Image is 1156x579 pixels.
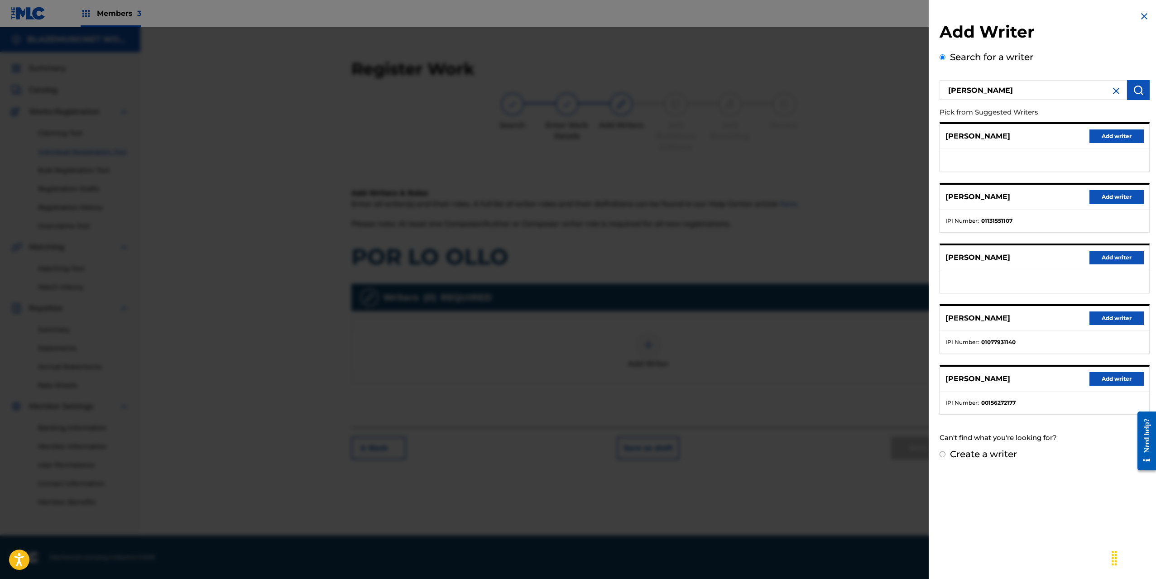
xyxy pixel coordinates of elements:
[97,8,141,19] span: Members
[1131,405,1156,478] iframe: Resource Center
[940,22,1150,45] h2: Add Writer
[1089,190,1144,204] button: Add writer
[945,217,979,225] span: IPI Number :
[1133,85,1144,96] img: Search Works
[950,449,1017,459] label: Create a writer
[981,338,1016,346] strong: 01077931140
[1089,372,1144,386] button: Add writer
[981,217,1012,225] strong: 01131551107
[137,9,141,18] span: 3
[981,399,1016,407] strong: 00156272177
[945,373,1010,384] p: [PERSON_NAME]
[1111,536,1156,579] iframe: Chat Widget
[945,191,1010,202] p: [PERSON_NAME]
[1089,251,1144,264] button: Add writer
[1107,545,1122,572] div: Drag
[945,399,979,407] span: IPI Number :
[1111,86,1122,96] img: close
[1089,311,1144,325] button: Add writer
[945,313,1010,324] p: [PERSON_NAME]
[945,252,1010,263] p: [PERSON_NAME]
[945,338,979,346] span: IPI Number :
[81,8,91,19] img: Top Rightsholders
[1089,129,1144,143] button: Add writer
[945,131,1010,142] p: [PERSON_NAME]
[940,80,1127,100] input: Search writer's name or IPI Number
[940,428,1150,448] div: Can't find what you're looking for?
[940,103,1098,122] p: Pick from Suggested Writers
[11,7,46,20] img: MLC Logo
[950,52,1033,62] label: Search for a writer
